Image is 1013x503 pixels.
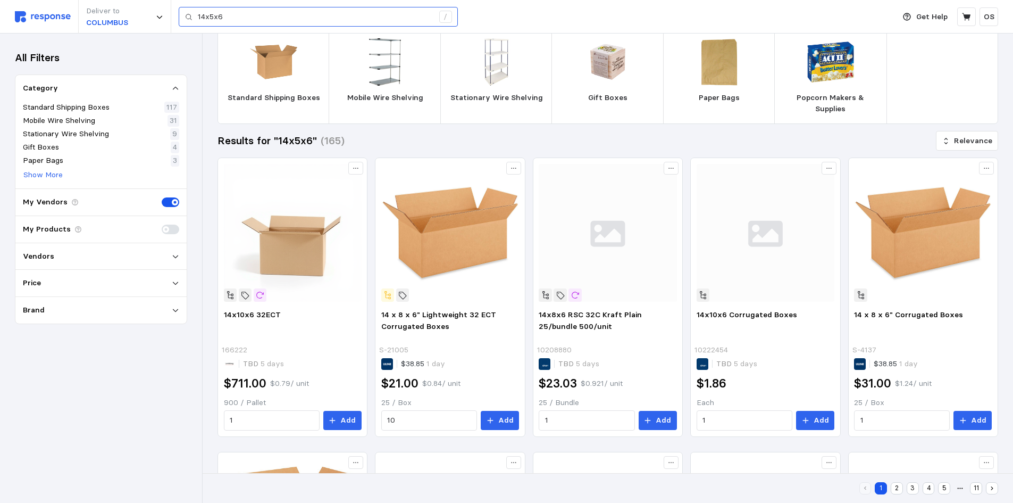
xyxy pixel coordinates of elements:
[907,482,919,494] button: 3
[854,397,992,409] p: 25 / Box
[783,92,877,115] p: Popcorn Makers & Supplies
[854,164,992,302] img: S-4137
[854,310,963,319] span: 14 x 8 x 6" Corrugated Boxes
[347,92,423,104] p: Mobile Wire Shelving
[166,102,177,113] p: 117
[381,310,496,331] span: 14 x 8 x 6" Lightweight 32 ECT Corrugated Boxes
[938,482,950,494] button: 5
[224,397,362,409] p: 900 / Pallet
[381,375,418,392] h2: $21.00
[953,411,992,430] button: Add
[217,134,317,148] h3: Results for "14x5x6"
[250,38,297,86] img: L_302020.jpg
[979,7,998,26] button: OS
[558,358,599,370] p: TBD
[387,411,471,430] input: Qty
[732,359,757,368] span: 5 days
[23,169,63,182] button: Show More
[874,358,918,370] p: $38.85
[697,310,797,319] span: 14x10x6 Corrugated Boxes
[574,359,599,368] span: 5 days
[173,155,177,167] p: 3
[581,378,623,390] p: $0.921 / unit
[584,38,632,86] img: 8A1B0452-7386-456F-95A974227467049E_sc7
[23,224,71,235] p: My Products
[923,482,935,494] button: 4
[897,359,918,368] span: 1 day
[23,83,58,94] p: Category
[23,102,110,113] p: Standard Shipping Boxes
[170,115,177,127] p: 31
[936,131,998,151] button: Relevance
[15,11,71,22] img: svg%3e
[656,415,671,426] p: Add
[15,51,60,65] h3: All Filters
[807,38,855,86] img: L_CGF07569.jpg
[545,411,629,430] input: Qty
[401,358,445,370] p: $38.85
[970,482,982,494] button: 11
[224,164,362,302] img: 5b9360d1-9882-4d51-8851-dfcd97f5c1e7.jpeg
[891,482,903,494] button: 2
[23,277,41,289] p: Price
[450,92,543,104] p: Stationary Wire Shelving
[424,359,445,368] span: 1 day
[258,359,284,368] span: 5 days
[381,397,519,409] p: 25 / Box
[697,375,726,392] h2: $1.86
[539,397,676,409] p: 25 / Bundle
[23,196,68,208] p: My Vendors
[228,92,320,104] p: Standard Shipping Boxes
[971,415,986,426] p: Add
[422,378,461,390] p: $0.84 / unit
[814,415,829,426] p: Add
[86,5,128,17] p: Deliver to
[362,38,409,86] img: 189945.webp
[270,378,309,390] p: $0.79 / unit
[796,411,834,430] button: Add
[895,378,932,390] p: $1.24 / unit
[498,415,514,426] p: Add
[230,411,313,430] input: Qty
[696,38,743,86] img: L_CALIDU12X15WB.jpg
[381,164,519,302] img: S-21005
[537,344,572,356] p: 10208880
[697,164,834,302] img: svg%3e
[716,358,757,370] p: TBD
[697,397,834,409] p: Each
[198,7,433,27] input: Search for a product name or SKU
[243,358,284,370] p: TBD
[539,310,642,331] span: 14x8x6 RSC 32C Kraft Plain 25/bundle 500/unit
[954,135,992,147] p: Relevance
[86,17,128,29] p: COLUMBUS
[694,344,728,356] p: 10222454
[854,375,891,392] h2: $31.00
[852,344,876,356] p: S-4137
[916,11,948,23] p: Get Help
[473,38,520,86] img: B2256615.webp
[702,411,786,430] input: Qty
[439,11,452,23] div: /
[639,411,677,430] button: Add
[224,375,266,392] h2: $711.00
[173,142,177,153] p: 4
[340,415,356,426] p: Add
[23,115,95,127] p: Mobile Wire Shelving
[897,7,954,27] button: Get Help
[172,128,177,140] p: 9
[23,155,63,167] p: Paper Bags
[23,304,45,316] p: Brand
[860,411,944,430] input: Qty
[699,92,740,104] p: Paper Bags
[984,11,994,23] p: OS
[224,310,281,319] span: 14x10x6 32ECT
[222,344,247,356] p: 166222
[321,134,345,148] h3: (165)
[23,251,54,262] p: Vendors
[539,375,577,392] h2: $23.03
[539,164,676,302] img: svg%3e
[588,92,627,104] p: Gift Boxes
[875,482,887,494] button: 1
[481,411,519,430] button: Add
